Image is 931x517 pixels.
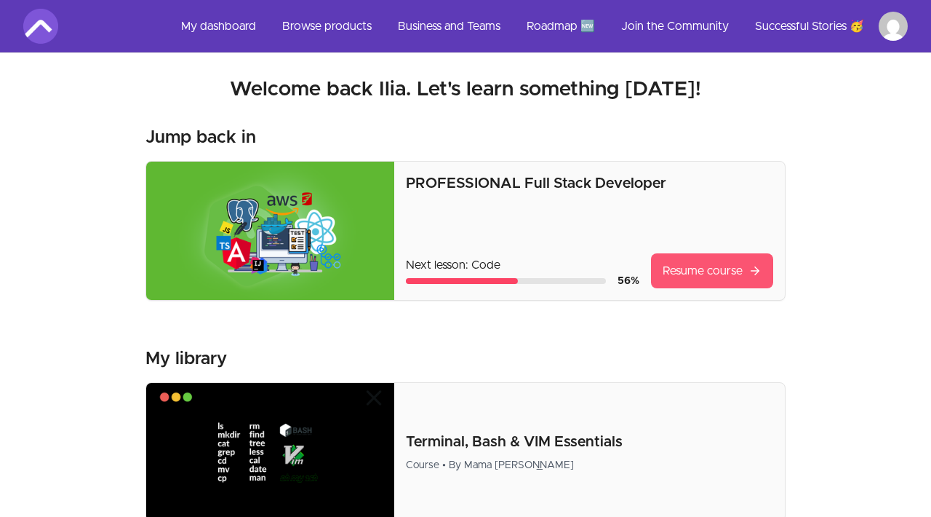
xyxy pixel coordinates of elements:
[515,9,607,44] a: Roadmap 🆕
[610,9,740,44] a: Join the Community
[145,347,227,371] h3: My library
[386,9,512,44] a: Business and Teams
[406,173,773,194] p: PROFESSIONAL Full Stack Developer
[406,432,773,452] p: Terminal, Bash & VIM Essentials
[23,76,908,103] h2: Welcome back Ilia. Let's learn something [DATE]!
[271,9,383,44] a: Browse products
[618,276,639,286] span: 56 %
[743,9,876,44] a: Successful Stories 🥳
[406,256,639,274] p: Next lesson: Code
[146,162,394,300] img: Product image for PROFESSIONAL Full Stack Developer
[651,253,773,288] a: Resume course
[879,12,908,41] img: Profile image for Ilia Shefer
[169,9,268,44] a: My dashboard
[169,9,908,44] nav: Main
[145,126,256,149] h3: Jump back in
[406,278,606,284] div: Course progress
[406,458,773,473] div: Course • By Mama [PERSON_NAME]
[23,9,58,44] img: Amigoscode logo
